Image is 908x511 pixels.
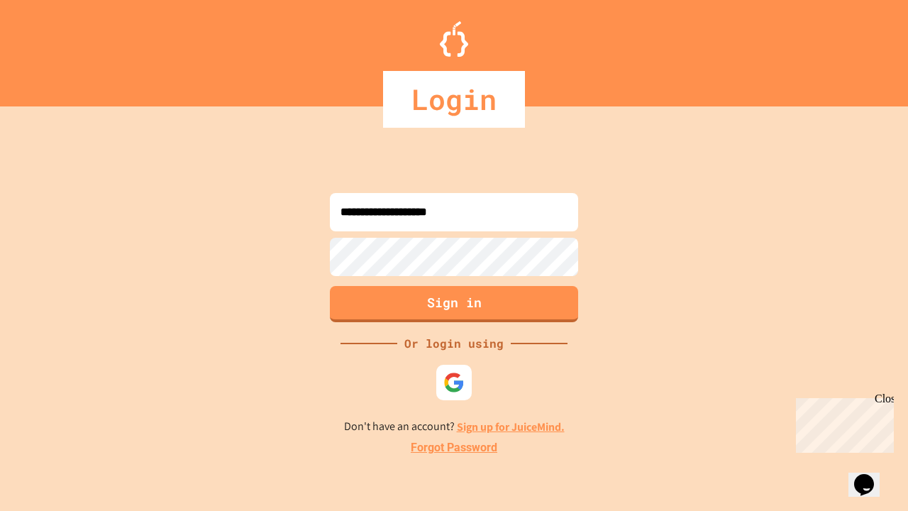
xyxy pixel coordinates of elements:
button: Sign in [330,286,578,322]
div: Login [383,71,525,128]
iframe: chat widget [790,392,894,453]
iframe: chat widget [848,454,894,497]
a: Sign up for JuiceMind. [457,419,565,434]
div: Or login using [397,335,511,352]
a: Forgot Password [411,439,497,456]
img: Logo.svg [440,21,468,57]
p: Don't have an account? [344,418,565,436]
div: Chat with us now!Close [6,6,98,90]
img: google-icon.svg [443,372,465,393]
